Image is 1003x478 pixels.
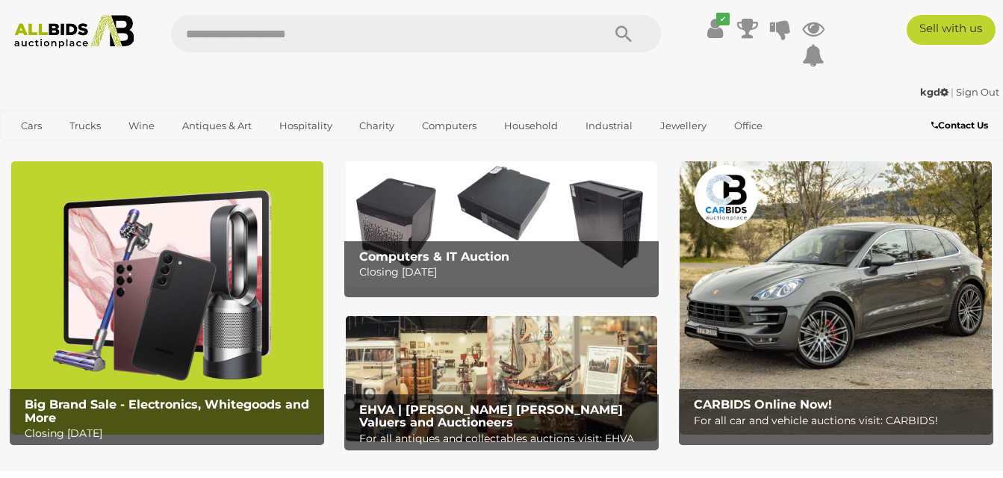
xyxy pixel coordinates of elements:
b: Big Brand Sale - Electronics, Whitegoods and More [25,397,309,425]
a: Cars [11,114,52,138]
img: CARBIDS Online Now! [680,161,992,435]
a: Sell with us [907,15,996,45]
a: Sign Out [956,86,999,98]
a: Charity [350,114,404,138]
a: Contact Us [931,117,992,134]
a: Antiques & Art [173,114,261,138]
img: Allbids.com.au [7,15,141,49]
a: kgd [920,86,951,98]
a: Office [724,114,772,138]
a: Jewellery [650,114,716,138]
p: For all car and vehicle auctions visit: CARBIDS! [694,412,986,430]
a: Trucks [60,114,111,138]
a: Computers [412,114,486,138]
a: Sports [11,138,61,163]
a: Industrial [576,114,642,138]
a: Wine [119,114,164,138]
i: ✔ [716,13,730,25]
b: EHVA | [PERSON_NAME] [PERSON_NAME] Valuers and Auctioneers [359,403,623,430]
img: Computers & IT Auction [346,161,658,286]
a: [GEOGRAPHIC_DATA] [69,138,195,163]
a: Computers & IT Auction Computers & IT Auction Closing [DATE] [346,161,658,286]
img: Big Brand Sale - Electronics, Whitegoods and More [11,161,323,435]
strong: kgd [920,86,948,98]
img: EHVA | Evans Hastings Valuers and Auctioneers [346,316,658,441]
p: For all antiques and collectables auctions visit: EHVA [359,429,651,448]
a: Household [494,114,568,138]
span: | [951,86,954,98]
b: Contact Us [931,119,988,131]
a: Big Brand Sale - Electronics, Whitegoods and More Big Brand Sale - Electronics, Whitegoods and Mo... [11,161,323,435]
a: EHVA | Evans Hastings Valuers and Auctioneers EHVA | [PERSON_NAME] [PERSON_NAME] Valuers and Auct... [346,316,658,441]
a: CARBIDS Online Now! CARBIDS Online Now! For all car and vehicle auctions visit: CARBIDS! [680,161,992,435]
p: Closing [DATE] [25,424,317,443]
b: Computers & IT Auction [359,249,509,264]
button: Search [586,15,661,52]
a: Hospitality [270,114,342,138]
b: CARBIDS Online Now! [694,397,832,412]
p: Closing [DATE] [359,263,651,282]
a: ✔ [704,15,726,42]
